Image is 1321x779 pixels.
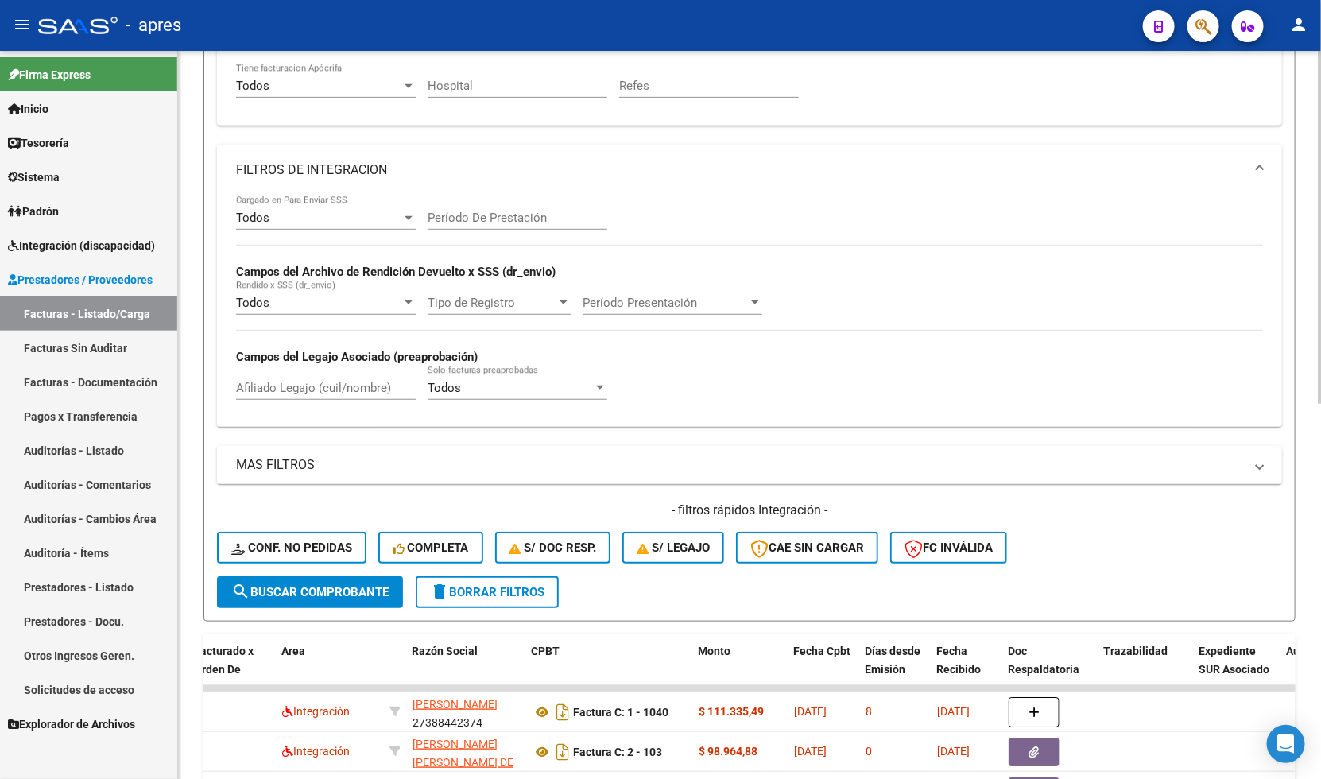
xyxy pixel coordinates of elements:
strong: $ 98.964,88 [699,745,757,758]
span: Sistema [8,169,60,186]
strong: Factura C: 2 - 103 [573,746,662,758]
span: Monto [698,645,730,657]
span: Padrón [8,203,59,220]
span: CPBT [531,645,560,657]
i: Descargar documento [552,700,573,725]
span: Inicio [8,100,48,118]
span: FC Inválida [905,541,993,555]
mat-panel-title: FILTROS DE INTEGRACION [236,161,1244,179]
button: S/ Doc Resp. [495,532,611,564]
div: FILTROS DE INTEGRACION [217,196,1282,427]
span: Integración [282,705,350,718]
mat-icon: person [1289,15,1308,34]
span: 8 [866,705,872,718]
span: Explorador de Archivos [8,715,135,733]
span: Borrar Filtros [430,585,544,599]
span: S/ legajo [637,541,710,555]
button: Borrar Filtros [416,576,559,608]
mat-expansion-panel-header: FILTROS DE INTEGRACION [217,145,1282,196]
h4: - filtros rápidos Integración - [217,502,1282,519]
span: Fecha Cpbt [793,645,850,657]
span: Período Presentación [583,296,748,310]
button: Completa [378,532,483,564]
button: Buscar Comprobante [217,576,403,608]
span: Trazabilidad [1103,645,1168,657]
datatable-header-cell: CPBT [525,634,691,704]
span: [DATE] [937,745,970,758]
span: CAE SIN CARGAR [750,541,864,555]
datatable-header-cell: Expediente SUR Asociado [1192,634,1280,704]
span: Completa [393,541,469,555]
div: Open Intercom Messenger [1267,725,1305,763]
strong: Campos del Legajo Asociado (preaprobación) [236,350,478,364]
span: [PERSON_NAME] [413,698,498,711]
span: Conf. no pedidas [231,541,352,555]
span: Todos [236,79,269,93]
span: 0 [866,745,872,758]
span: Tesorería [8,134,69,152]
div: 27271463249 [413,735,519,769]
span: Todos [428,381,461,395]
button: Conf. no pedidas [217,532,366,564]
span: Facturado x Orden De [194,645,254,676]
span: Doc Respaldatoria [1008,645,1079,676]
datatable-header-cell: Area [275,634,382,704]
span: Area [281,645,305,657]
span: Razón Social [412,645,478,657]
span: Prestadores / Proveedores [8,271,153,289]
mat-icon: delete [430,582,449,601]
datatable-header-cell: Fecha Recibido [930,634,1001,704]
span: [DATE] [794,745,827,758]
span: Integración (discapacidad) [8,237,155,254]
span: Todos [236,211,269,225]
span: [DATE] [937,705,970,718]
datatable-header-cell: Días desde Emisión [858,634,930,704]
mat-icon: search [231,582,250,601]
span: - apres [126,8,181,43]
div: 27388442374 [413,696,519,729]
strong: Factura C: 1 - 1040 [573,706,668,719]
span: Expediente SUR Asociado [1199,645,1269,676]
mat-panel-title: MAS FILTROS [236,456,1244,474]
i: Descargar documento [552,739,573,765]
datatable-header-cell: Fecha Cpbt [787,634,858,704]
span: Firma Express [8,66,91,83]
mat-expansion-panel-header: MAS FILTROS [217,446,1282,484]
span: [DATE] [794,705,827,718]
datatable-header-cell: Monto [691,634,787,704]
datatable-header-cell: Trazabilidad [1097,634,1192,704]
mat-icon: menu [13,15,32,34]
strong: $ 111.335,49 [699,705,764,718]
datatable-header-cell: Facturado x Orden De [188,634,275,704]
span: Fecha Recibido [936,645,981,676]
button: CAE SIN CARGAR [736,532,878,564]
strong: Campos del Archivo de Rendición Devuelto x SSS (dr_envio) [236,265,556,279]
span: S/ Doc Resp. [509,541,597,555]
datatable-header-cell: Razón Social [405,634,525,704]
span: Integración [282,745,350,758]
span: Tipo de Registro [428,296,556,310]
span: Buscar Comprobante [231,585,389,599]
span: Días desde Emisión [865,645,920,676]
button: S/ legajo [622,532,724,564]
span: Todos [236,296,269,310]
datatable-header-cell: Doc Respaldatoria [1001,634,1097,704]
button: FC Inválida [890,532,1007,564]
